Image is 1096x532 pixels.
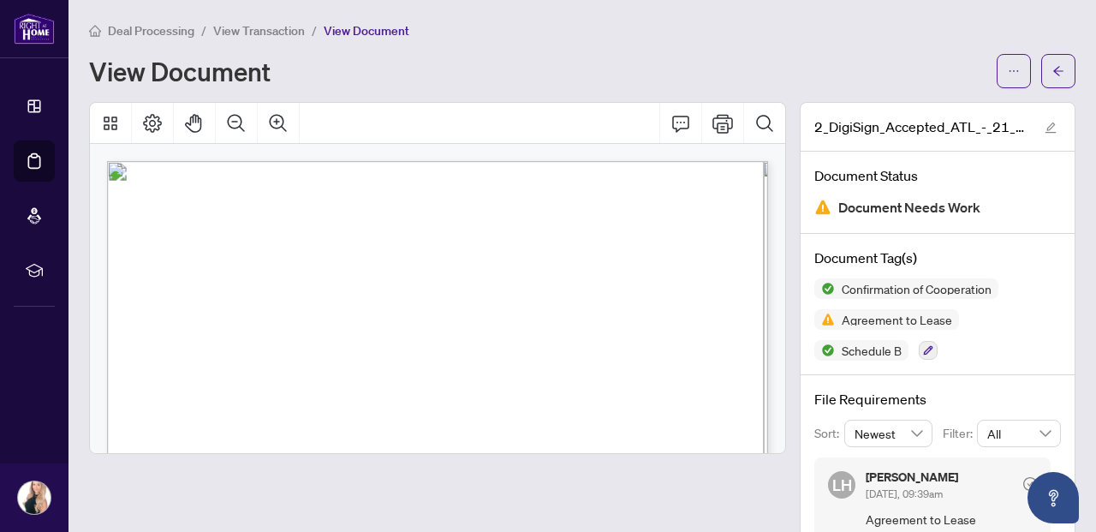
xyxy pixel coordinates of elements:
[324,23,409,39] span: View Document
[814,199,831,216] img: Document Status
[814,248,1061,268] h4: Document Tag(s)
[855,421,923,446] span: Newest
[814,165,1061,186] h4: Document Status
[866,487,943,500] span: [DATE], 09:39am
[108,23,194,39] span: Deal Processing
[987,421,1051,446] span: All
[814,424,844,443] p: Sort:
[201,21,206,40] li: /
[814,278,835,299] img: Status Icon
[866,471,958,483] h5: [PERSON_NAME]
[213,23,305,39] span: View Transaction
[814,309,835,330] img: Status Icon
[814,117,1028,137] span: 2_DigiSign_Accepted_ATL_-_21_Scollard_St_409__Laurie_Rowan.pdf
[89,25,101,37] span: home
[312,21,317,40] li: /
[14,13,55,45] img: logo
[18,481,51,514] img: Profile Icon
[814,389,1061,409] h4: File Requirements
[1045,122,1057,134] span: edit
[832,473,852,497] span: LH
[835,283,998,295] span: Confirmation of Cooperation
[943,424,977,443] p: Filter:
[835,344,908,356] span: Schedule B
[1052,65,1064,77] span: arrow-left
[89,57,271,85] h1: View Document
[835,314,959,326] span: Agreement to Lease
[1027,472,1079,523] button: Open asap
[838,196,980,219] span: Document Needs Work
[1008,65,1020,77] span: ellipsis
[814,340,835,361] img: Status Icon
[1023,477,1037,491] span: check-circle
